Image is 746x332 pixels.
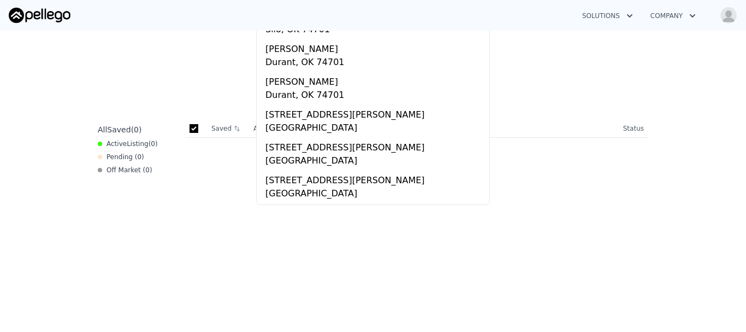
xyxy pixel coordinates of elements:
[265,170,485,187] div: [STREET_ADDRESS][PERSON_NAME]
[619,120,648,138] th: Status
[106,139,158,148] span: Active ( 0 )
[98,166,152,174] div: Off Market ( 0 )
[107,125,131,134] span: Saved
[207,120,249,137] th: Saved
[93,84,653,102] div: Save properties to see them here
[265,202,485,220] div: [STREET_ADDRESS][PERSON_NAME]
[573,6,642,26] button: Solutions
[265,121,485,137] div: [GEOGRAPHIC_DATA]
[9,8,70,23] img: Pellego
[98,124,141,135] div: All ( 0 )
[265,71,485,89] div: [PERSON_NAME]
[265,38,485,56] div: [PERSON_NAME]
[265,89,485,104] div: Durant, OK 74701
[93,56,653,75] div: Saved Properties
[265,104,485,121] div: [STREET_ADDRESS][PERSON_NAME]
[265,137,485,154] div: [STREET_ADDRESS][PERSON_NAME]
[249,120,619,138] th: Address
[720,7,737,24] img: avatar
[642,6,704,26] button: Company
[98,153,144,161] div: Pending ( 0 )
[265,23,485,38] div: Silo, OK 74701
[265,154,485,170] div: [GEOGRAPHIC_DATA]
[265,187,485,202] div: [GEOGRAPHIC_DATA]
[265,56,485,71] div: Durant, OK 74701
[127,140,149,148] span: Listing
